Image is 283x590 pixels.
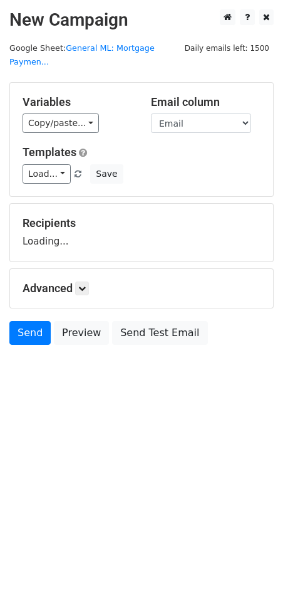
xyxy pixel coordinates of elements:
a: Copy/paste... [23,113,99,133]
h5: Advanced [23,282,260,295]
h2: New Campaign [9,9,274,31]
a: Preview [54,321,109,345]
h5: Email column [151,95,260,109]
a: Templates [23,145,76,159]
button: Save [90,164,123,184]
a: Send Test Email [112,321,207,345]
span: Daily emails left: 1500 [180,41,274,55]
a: Send [9,321,51,345]
a: General ML: Mortgage Paymen... [9,43,155,67]
small: Google Sheet: [9,43,155,67]
a: Daily emails left: 1500 [180,43,274,53]
a: Load... [23,164,71,184]
h5: Recipients [23,216,260,230]
h5: Variables [23,95,132,109]
div: Loading... [23,216,260,249]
